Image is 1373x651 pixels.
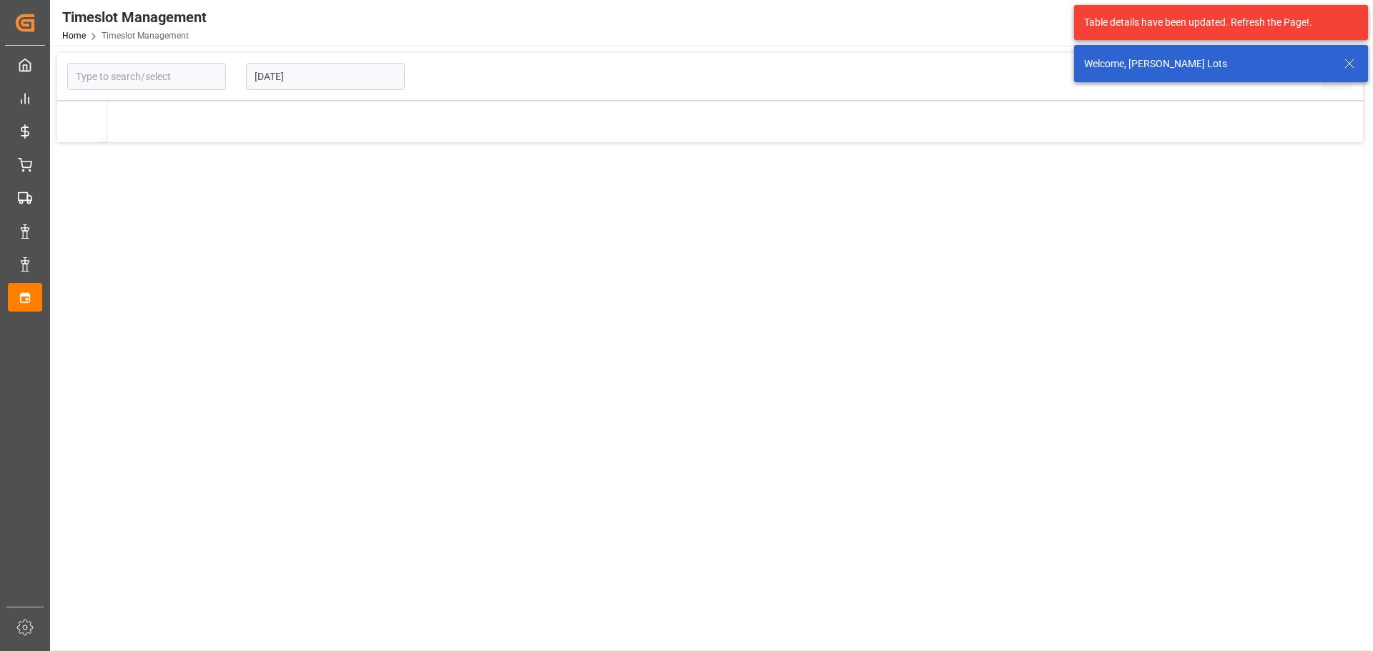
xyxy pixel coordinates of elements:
input: Type to search/select [67,63,226,90]
div: Table details have been updated. Refresh the Page!. [1084,15,1347,30]
div: Welcome, [PERSON_NAME] Lots [1084,56,1330,71]
div: Timeslot Management [62,6,207,28]
a: Home [62,31,86,41]
input: DD-MM-YYYY [246,63,405,90]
